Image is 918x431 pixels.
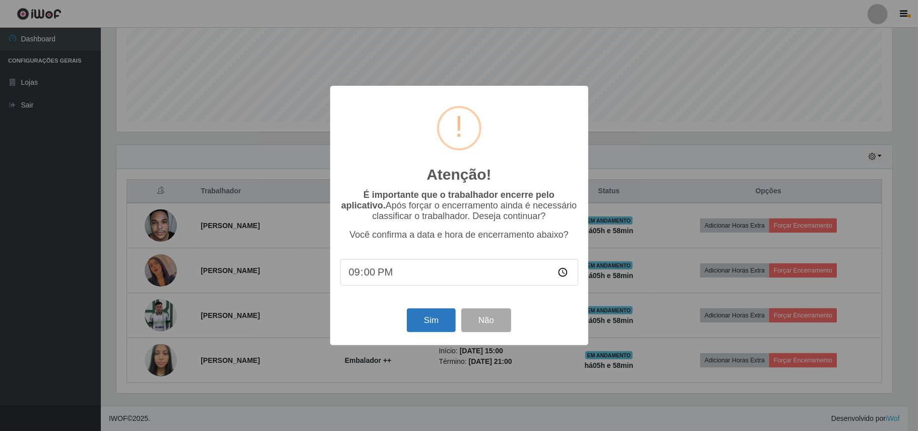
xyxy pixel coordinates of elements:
[340,230,578,240] p: Você confirma a data e hora de encerramento abaixo?
[426,166,491,184] h2: Atenção!
[461,308,511,332] button: Não
[340,190,578,222] p: Após forçar o encerramento ainda é necessário classificar o trabalhador. Deseja continuar?
[341,190,555,210] b: É importante que o trabalhador encerre pelo aplicativo.
[407,308,456,332] button: Sim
